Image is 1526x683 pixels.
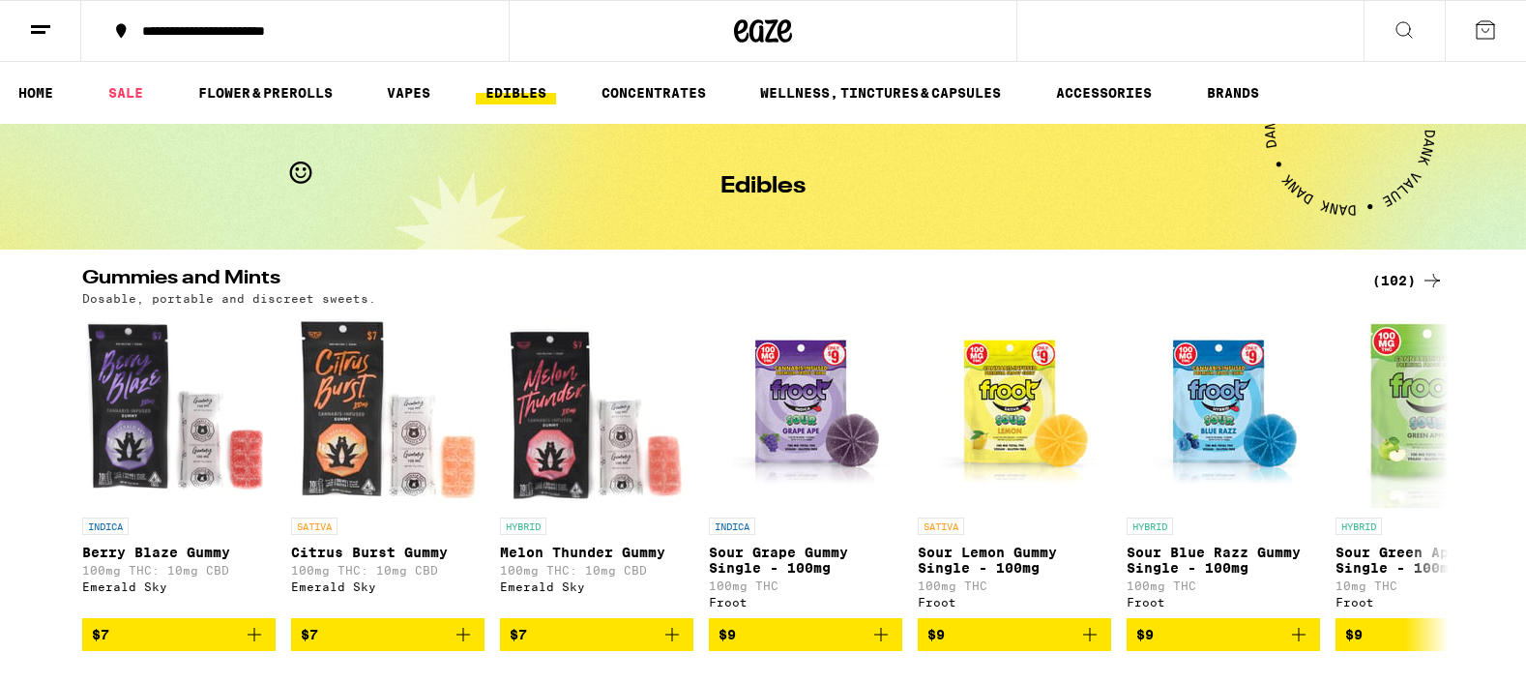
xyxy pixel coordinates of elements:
[709,579,902,592] p: 100mg THC
[1046,81,1161,104] a: ACCESSORIES
[82,314,276,508] img: Emerald Sky - Berry Blaze Gummy
[291,618,484,651] button: Add to bag
[918,518,964,535] p: SATIVA
[82,269,1349,292] h2: Gummies and Mints
[500,580,693,593] div: Emerald Sky
[291,314,484,508] img: Emerald Sky - Citrus Burst Gummy
[9,81,63,104] a: HOME
[82,518,129,535] p: INDICA
[82,545,276,560] p: Berry Blaze Gummy
[709,518,755,535] p: INDICA
[500,314,693,508] img: Emerald Sky - Melon Thunder Gummy
[99,81,153,104] a: SALE
[291,518,337,535] p: SATIVA
[92,627,109,642] span: $7
[291,564,484,577] p: 100mg THC: 10mg CBD
[1127,314,1320,618] a: Open page for Sour Blue Razz Gummy Single - 100mg from Froot
[82,580,276,593] div: Emerald Sky
[719,627,736,642] span: $9
[918,545,1111,576] p: Sour Lemon Gummy Single - 100mg
[709,314,902,508] img: Froot - Sour Grape Gummy Single - 100mg
[918,579,1111,592] p: 100mg THC
[592,81,716,104] a: CONCENTRATES
[1127,545,1320,576] p: Sour Blue Razz Gummy Single - 100mg
[189,81,342,104] a: FLOWER & PREROLLS
[1345,627,1363,642] span: $9
[918,618,1111,651] button: Add to bag
[1197,81,1269,104] a: BRANDS
[750,81,1011,104] a: WELLNESS, TINCTURES & CAPSULES
[709,618,902,651] button: Add to bag
[82,564,276,577] p: 100mg THC: 10mg CBD
[918,314,1111,618] a: Open page for Sour Lemon Gummy Single - 100mg from Froot
[377,81,440,104] a: VAPES
[301,627,318,642] span: $7
[1335,518,1382,535] p: HYBRID
[1136,627,1154,642] span: $9
[927,627,945,642] span: $9
[1127,314,1320,508] img: Froot - Sour Blue Razz Gummy Single - 100mg
[510,627,527,642] span: $7
[291,545,484,560] p: Citrus Burst Gummy
[500,518,546,535] p: HYBRID
[720,175,806,198] h1: Edibles
[291,314,484,618] a: Open page for Citrus Burst Gummy from Emerald Sky
[709,596,902,609] div: Froot
[82,292,376,305] p: Dosable, portable and discreet sweets.
[82,618,276,651] button: Add to bag
[500,314,693,618] a: Open page for Melon Thunder Gummy from Emerald Sky
[82,314,276,618] a: Open page for Berry Blaze Gummy from Emerald Sky
[1127,518,1173,535] p: HYBRID
[1127,618,1320,651] button: Add to bag
[291,580,484,593] div: Emerald Sky
[918,596,1111,609] div: Froot
[709,545,902,576] p: Sour Grape Gummy Single - 100mg
[918,314,1111,508] img: Froot - Sour Lemon Gummy Single - 100mg
[1372,269,1444,292] a: (102)
[1127,579,1320,592] p: 100mg THC
[709,314,902,618] a: Open page for Sour Grape Gummy Single - 100mg from Froot
[500,545,693,560] p: Melon Thunder Gummy
[476,81,556,104] a: EDIBLES
[1127,596,1320,609] div: Froot
[500,564,693,577] p: 100mg THC: 10mg CBD
[500,618,693,651] button: Add to bag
